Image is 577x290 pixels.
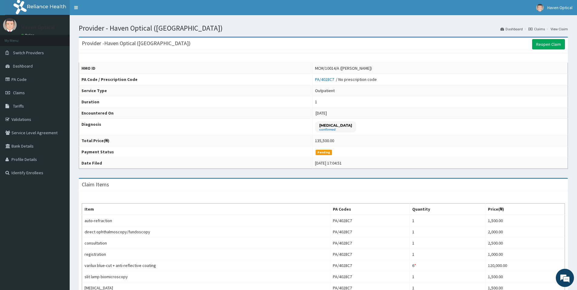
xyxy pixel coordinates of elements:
[3,18,17,32] img: User Image
[315,88,335,94] div: Outpatient
[330,249,410,260] td: PA/4028C7
[21,33,36,37] a: Online
[485,249,565,260] td: 1,000.00
[410,260,485,271] td: 6
[79,24,568,32] h1: Provider - Haven Optical ([GEOGRAPHIC_DATA])
[330,238,410,249] td: PA/4028C7
[316,150,332,155] span: Pending
[529,26,545,32] a: Claims
[82,249,330,260] td: registration
[13,50,44,55] span: Switch Providers
[485,204,565,215] th: Price(₦)
[410,226,485,238] td: 1
[21,25,55,30] p: Haven Optical
[410,215,485,226] td: 1
[485,271,565,282] td: 1,500.00
[330,271,410,282] td: PA/4028C7
[13,90,25,95] span: Claims
[551,26,568,32] a: View Claim
[315,65,372,71] div: MCM/10014/A ([PERSON_NAME])
[79,158,313,169] th: Date Filed
[485,226,565,238] td: 2,000.00
[410,238,485,249] td: 1
[319,128,352,131] small: confirmed
[315,99,317,105] div: 1
[13,63,33,69] span: Dashboard
[330,204,410,215] th: PA Codes
[410,249,485,260] td: 1
[79,85,313,96] th: Service Type
[13,103,24,109] span: Tariffs
[79,74,313,85] th: PA Code / Prescription Code
[79,108,313,119] th: Encountered On
[82,226,330,238] td: direct ophthalmoscopy/fundoscopy
[79,135,313,146] th: Total Price(₦)
[79,146,313,158] th: Payment Status
[410,271,485,282] td: 1
[315,138,334,144] div: 135,500.00
[82,215,330,226] td: auto-refraction
[547,5,572,10] span: Haven Optical
[82,238,330,249] td: consultation
[485,260,565,271] td: 120,000.00
[315,160,342,166] div: [DATE] 17:04:51
[330,215,410,226] td: PA/4028C7
[536,4,544,12] img: User Image
[82,204,330,215] th: Item
[82,271,330,282] td: slit lamp biomicroscopy
[410,204,485,215] th: Quantity
[82,41,191,46] h3: Provider - Haven Optical ([GEOGRAPHIC_DATA])
[315,77,336,82] a: PA/4028C7
[532,39,565,49] a: Reopen Claim
[330,226,410,238] td: PA/4028C7
[485,215,565,226] td: 1,500.00
[316,110,327,116] span: [DATE]
[79,119,313,135] th: Diagnosis
[79,63,313,74] th: HMO ID
[330,260,410,271] td: PA/4028C7
[82,182,109,187] h3: Claim Items
[485,238,565,249] td: 2,500.00
[500,26,523,32] a: Dashboard
[82,260,330,271] td: varilux blue-cut + anti-reflective coating
[315,76,377,82] div: / No prescription code
[79,96,313,108] th: Duration
[319,123,352,128] p: [MEDICAL_DATA]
